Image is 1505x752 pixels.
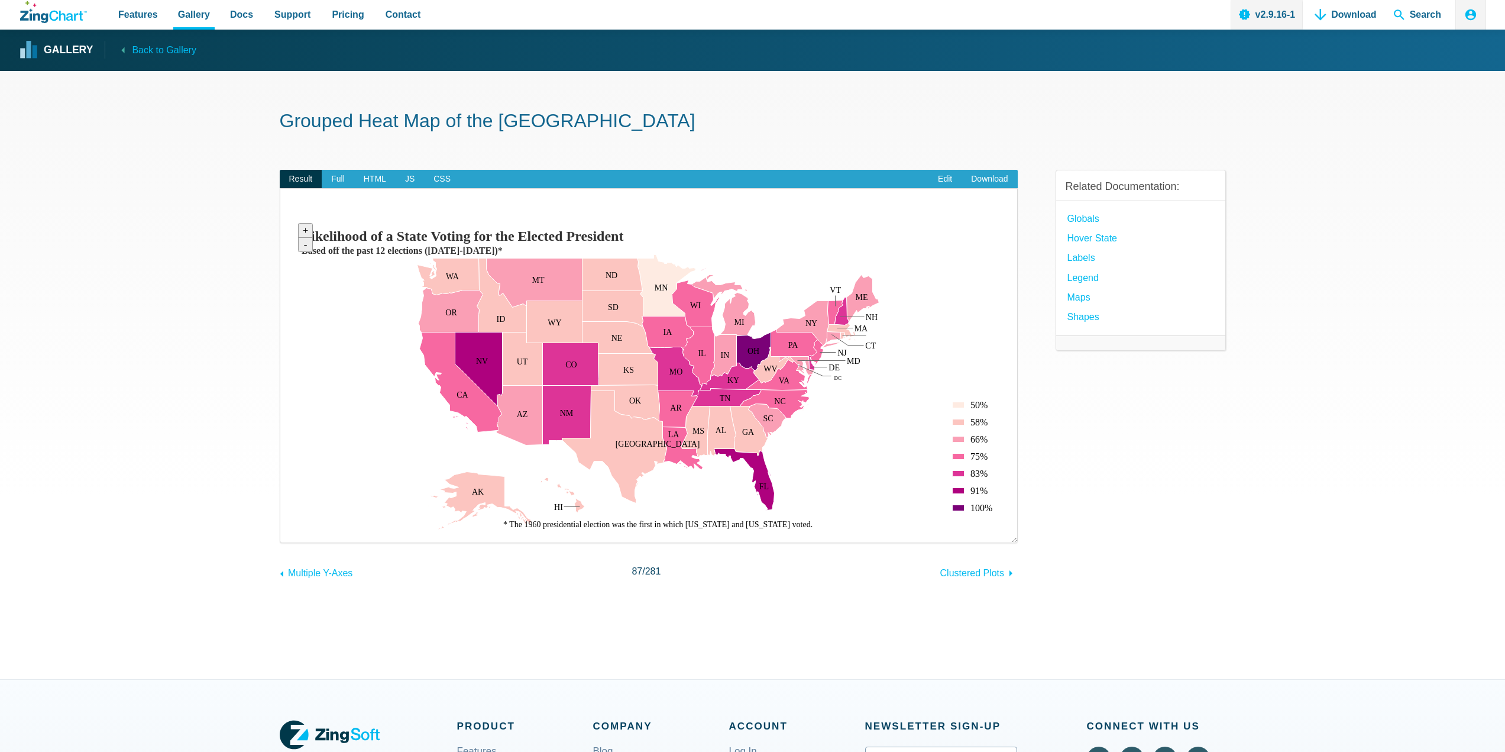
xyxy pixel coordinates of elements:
span: Gallery [178,7,210,22]
a: Legend [1067,270,1099,286]
a: Gallery [20,41,93,59]
span: Multiple Y-Axes [288,568,352,578]
span: Back to Gallery [132,42,196,58]
a: globals [1067,211,1099,227]
span: Clustered Plots [940,568,1005,578]
span: 87 [632,566,642,576]
h1: Grouped Heat Map of the [GEOGRAPHIC_DATA] [280,109,1226,135]
span: HTML [354,170,396,189]
a: Shapes [1067,309,1099,325]
a: Maps [1067,289,1090,305]
span: Docs [230,7,253,22]
span: Full [322,170,354,189]
a: ZingSoft Logo. Click to visit the ZingSoft site (external). [280,718,380,752]
span: JS [396,170,424,189]
span: Company [593,718,729,735]
span: CSS [424,170,460,189]
span: Features [118,7,158,22]
a: Multiple Y-Axes [280,562,353,581]
span: Support [274,7,310,22]
span: Newsletter Sign‑up [865,718,1017,735]
a: ZingChart Logo. Click to return to the homepage [20,1,87,23]
a: Clustered Plots [940,562,1018,581]
span: 281 [645,566,661,576]
a: Download [962,170,1017,189]
span: Product [457,718,593,735]
strong: Gallery [44,45,93,56]
span: Contact [386,7,421,22]
span: Result [280,170,322,189]
span: / [632,563,661,579]
a: Back to Gallery [105,41,196,58]
span: Account [729,718,865,735]
a: Labels [1067,250,1095,266]
h3: Related Documentation: [1066,180,1216,193]
a: Edit [928,170,962,189]
span: Connect With Us [1087,718,1226,735]
a: hover state [1067,230,1117,246]
span: Pricing [332,7,364,22]
div: ​ [280,188,1018,543]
